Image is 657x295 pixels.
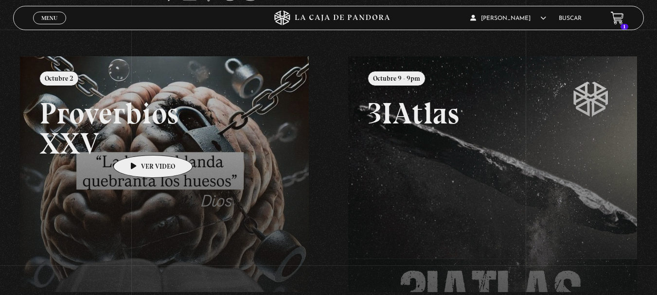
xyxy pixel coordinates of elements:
[559,16,582,21] a: Buscar
[470,16,546,21] span: [PERSON_NAME]
[611,12,624,25] a: 1
[621,24,628,30] span: 1
[38,23,61,30] span: Cerrar
[41,15,57,21] span: Menu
